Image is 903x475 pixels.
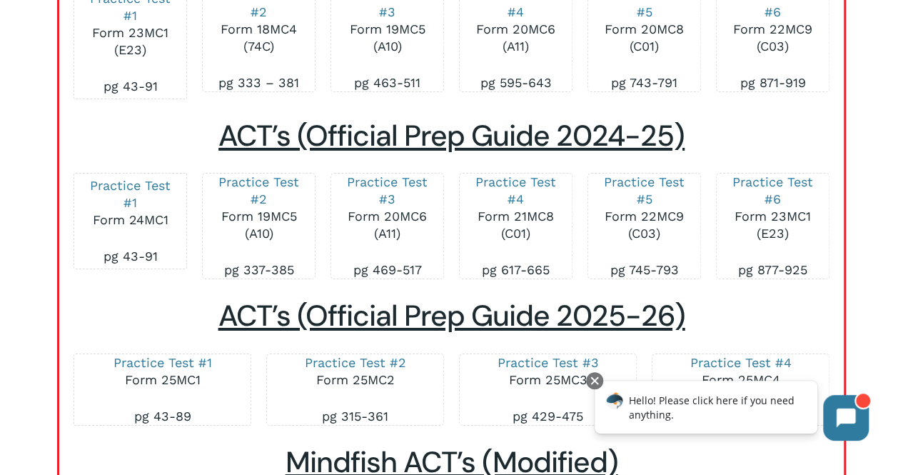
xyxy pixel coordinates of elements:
[345,174,428,261] p: Form 20MC6 (A11)
[218,297,685,335] span: ACT’s (Official Prep Guide 2025-26)
[731,261,814,279] p: pg 877-925
[731,74,814,91] p: pg 871-919
[90,178,171,210] a: Practice Test #1
[602,74,685,91] p: pg 743-791
[89,248,171,265] p: pg 43-91
[89,177,171,248] p: Form 24MC1
[474,261,557,279] p: pg 617-665
[345,261,428,279] p: pg 469-517
[217,261,300,279] p: pg 337-385
[89,354,236,408] p: Form 25MC1
[474,174,557,261] p: Form 21MC8 (C01)
[731,174,814,261] p: Form 23MC1 (E23)
[604,174,685,206] a: Practice Test #5
[218,174,299,206] a: Practice Test #2
[347,174,428,206] a: Practice Test #3
[474,354,621,408] p: Form 25MC3
[217,174,300,261] p: Form 19MC5 (A10)
[732,174,813,206] a: Practice Test #6
[602,174,685,261] p: Form 22MC9 (C03)
[217,74,300,91] p: pg 333 – 381
[474,74,557,91] p: pg 595-643
[345,74,428,91] p: pg 463-511
[602,261,685,279] p: pg 745-793
[305,355,406,370] a: Practice Test #2
[580,369,883,455] iframe: Chatbot
[690,355,791,370] a: Practice Test #4
[218,117,685,155] span: ACT’s (Official Prep Guide 2024-25)
[475,174,556,206] a: Practice Test #4
[281,408,428,425] p: pg 315-361
[667,354,814,408] p: Form 25MC4
[474,408,621,425] p: pg 429-475
[89,408,236,425] p: pg 43-89
[113,355,212,370] a: Practice Test #1
[497,355,598,370] a: Practice Test #3
[281,354,428,408] p: Form 25MC2
[89,78,171,95] p: pg 43-91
